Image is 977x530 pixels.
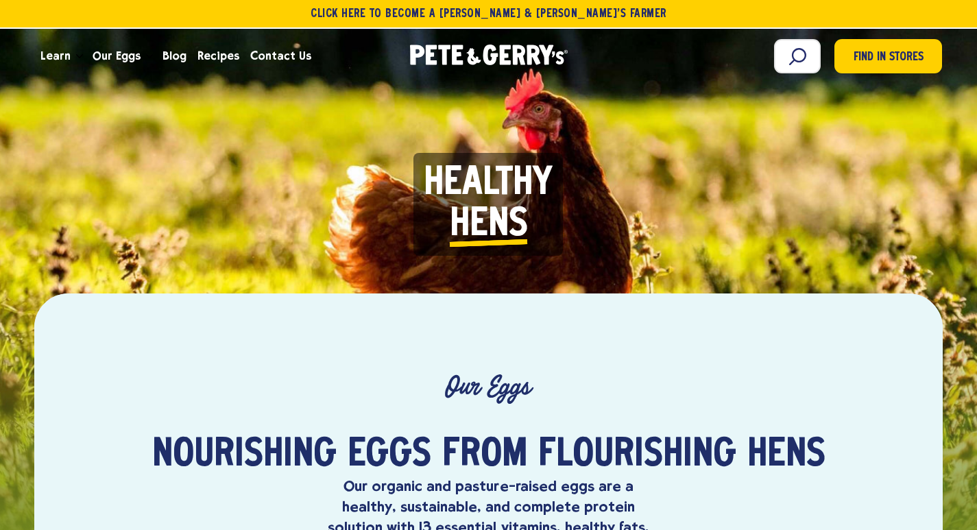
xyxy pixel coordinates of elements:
span: Nourishing [152,435,337,476]
span: flourishing [538,435,736,476]
i: n [488,204,509,245]
input: Search [774,39,821,73]
span: eggs [348,435,431,476]
i: s [509,204,528,245]
a: Find in Stores [834,39,942,73]
span: Our Eggs [93,47,141,64]
a: Blog [157,38,192,75]
span: Contact Us [250,47,311,64]
a: Learn [35,38,76,75]
span: hens [747,435,825,476]
a: Recipes [192,38,245,75]
span: Healthy [424,163,553,204]
a: Contact Us [245,38,317,75]
span: Recipes [197,47,239,64]
button: Open the dropdown menu for Our Eggs [146,54,153,59]
span: Find in Stores [854,49,924,67]
span: Learn [40,47,71,64]
span: Blog [162,47,186,64]
button: Open the dropdown menu for Learn [76,54,83,59]
span: from [442,435,527,476]
a: Our Eggs [87,38,146,75]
